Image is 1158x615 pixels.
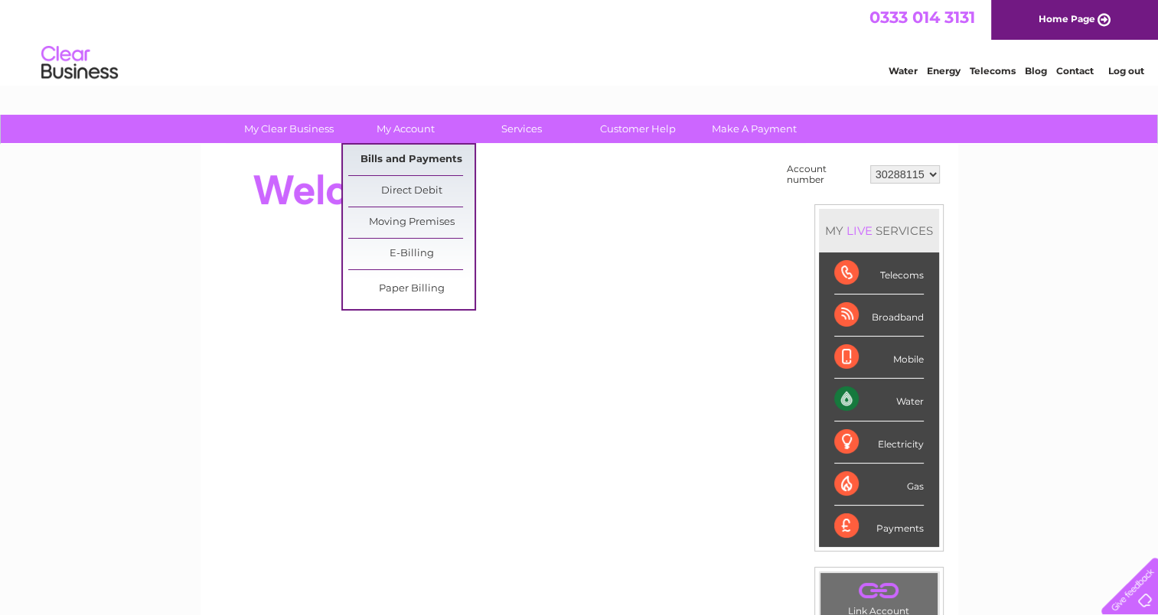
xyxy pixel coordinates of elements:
a: Paper Billing [348,274,475,304]
a: Bills and Payments [348,145,475,175]
td: Account number [783,160,866,189]
div: Broadband [834,294,924,337]
a: Make A Payment [691,115,817,143]
a: Energy [927,65,961,76]
a: Log out [1107,65,1143,76]
a: 0333 014 3131 [869,8,975,27]
div: Mobile [834,337,924,379]
div: Electricity [834,421,924,464]
a: Contact [1056,65,1094,76]
div: Clear Business is a trading name of Verastar Limited (registered in [GEOGRAPHIC_DATA] No. 3667643... [218,8,941,74]
a: Moving Premises [348,207,475,238]
div: Gas [834,464,924,506]
div: Payments [834,506,924,547]
div: Water [834,379,924,421]
a: Customer Help [575,115,701,143]
a: Direct Debit [348,176,475,207]
img: logo.png [41,40,119,86]
a: Water [889,65,918,76]
div: LIVE [843,223,876,238]
a: Telecoms [970,65,1016,76]
div: MY SERVICES [819,209,939,252]
a: My Account [342,115,468,143]
a: . [824,577,934,604]
a: My Clear Business [226,115,352,143]
a: Blog [1025,65,1047,76]
a: E-Billing [348,239,475,269]
a: Services [458,115,585,143]
div: Telecoms [834,252,924,294]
